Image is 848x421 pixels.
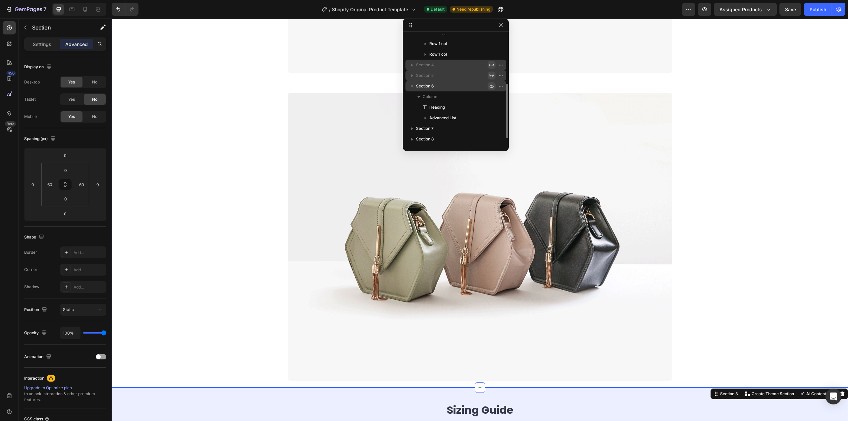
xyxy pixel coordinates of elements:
div: Shadow [24,284,39,290]
img: image_demo.jpg [176,74,560,362]
div: Animation [24,352,53,361]
span: / [329,6,331,13]
div: Interaction [24,375,44,381]
input: 0 [28,180,38,189]
span: Yes [68,79,75,85]
span: Section 5 [416,72,434,79]
span: Section 4 [416,62,434,68]
p: Settings [33,41,51,48]
input: 60px [45,180,55,189]
div: Tablet [24,96,36,102]
div: Add... [74,250,105,256]
span: Static [63,307,74,312]
strong: Sizing Guide [335,384,401,399]
p: 7 [43,5,46,13]
div: 450 [6,71,16,76]
span: Assigned Products [719,6,762,13]
button: 7 [3,3,49,16]
div: Position [24,305,48,314]
span: No [92,114,97,120]
button: Publish [804,3,832,16]
input: 0 [93,180,103,189]
button: AI Content [687,371,716,379]
div: Section 3 [607,372,628,378]
div: Add... [74,284,105,290]
span: Advanced List [429,115,456,121]
div: Border [24,249,37,255]
iframe: Design area [112,19,848,421]
div: Spacing (px) [24,134,57,143]
input: 60px [77,180,86,189]
input: 0px [59,165,72,175]
span: Shopify Original Product Template [332,6,408,13]
div: Beta [5,121,16,127]
div: to unlock Interaction & other premium features. [24,385,106,403]
span: Save [785,7,796,12]
input: 0px [59,194,72,204]
span: Section 8 [416,136,434,142]
div: Mobile [24,114,37,120]
div: Add... [74,267,105,273]
span: Heading [429,104,445,111]
input: Auto [60,327,80,339]
p: Create Theme Section [640,372,682,378]
div: Desktop [24,79,40,85]
div: Undo/Redo [112,3,138,16]
span: Need republishing [456,6,490,12]
div: Open Intercom Messenger [825,389,841,404]
span: Section 7 [416,125,434,132]
span: Yes [68,114,75,120]
div: Corner [24,267,37,273]
div: Upgrade to Optimize plan [24,385,106,391]
div: Publish [810,6,826,13]
input: 0 [59,150,72,160]
p: Advanced [65,41,88,48]
span: No [92,79,97,85]
span: Column [423,93,437,100]
span: Section 6 [416,83,434,89]
div: Display on [24,63,53,72]
span: Yes [68,96,75,102]
button: Save [779,3,801,16]
button: Static [60,304,106,316]
span: Row 1 col [429,40,447,47]
input: 0 [59,209,72,219]
button: Assigned Products [714,3,777,16]
div: Shape [24,233,45,242]
p: Section [32,24,86,31]
span: No [92,96,97,102]
span: Row 1 col [429,51,447,58]
span: Default [431,6,445,12]
div: Opacity [24,329,48,338]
